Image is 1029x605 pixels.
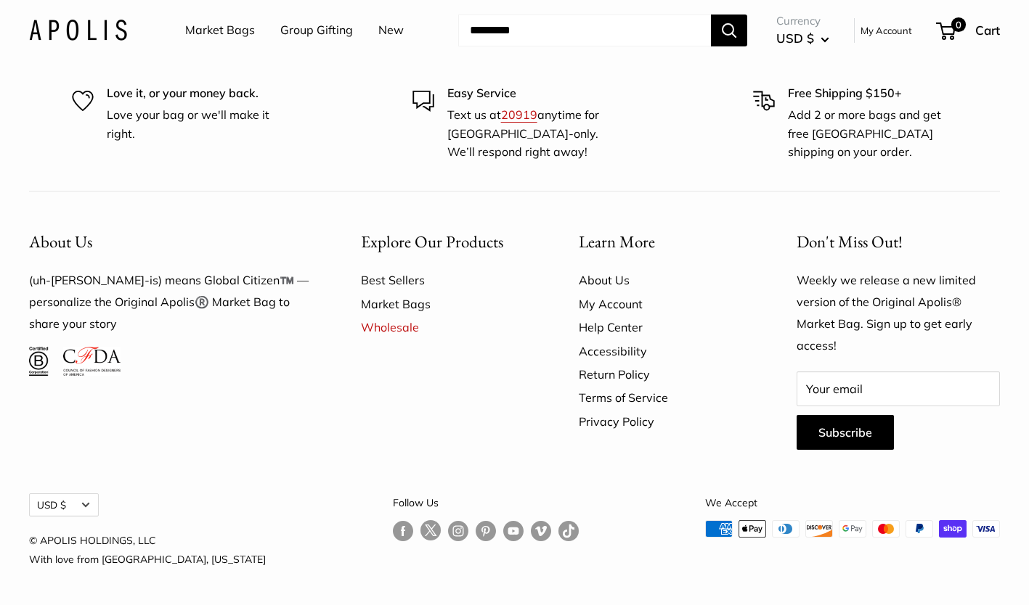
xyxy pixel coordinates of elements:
[776,11,829,31] span: Currency
[29,493,99,516] button: USD $
[579,410,746,433] a: Privacy Policy
[579,386,746,409] a: Terms of Service
[579,339,746,363] a: Accessibility
[447,84,617,103] p: Easy Service
[29,228,310,256] button: About Us
[361,228,528,256] button: Explore Our Products
[458,15,711,46] input: Search...
[788,106,958,162] p: Add 2 or more bags and get free [GEOGRAPHIC_DATA] shipping on your order.
[447,106,617,162] p: Text us at anytime for [GEOGRAPHIC_DATA]-only. We’ll respond right away!
[393,520,413,541] a: Follow us on Facebook
[579,231,655,252] span: Learn More
[579,316,746,339] a: Help Center
[361,231,503,252] span: Explore Our Products
[29,20,127,41] img: Apolis
[107,84,277,103] p: Love it, or your money back.
[705,493,1000,512] p: We Accept
[503,520,524,541] a: Follow us on YouTube
[280,20,353,41] a: Group Gifting
[579,228,746,256] button: Learn More
[711,15,747,46] button: Search
[63,347,121,376] img: Council of Fashion Designers of America Member
[531,520,551,541] a: Follow us on Vimeo
[788,84,958,103] p: Free Shipping $150+
[938,19,1000,42] a: 0 Cart
[797,228,1000,256] p: Don't Miss Out!
[420,520,441,546] a: Follow us on Twitter
[579,268,746,292] a: About Us
[776,27,829,50] button: USD $
[185,20,255,41] a: Market Bags
[579,363,746,386] a: Return Policy
[107,106,277,143] p: Love your bag or we'll make it right.
[797,270,1000,357] p: Weekly we release a new limited version of the Original Apolis® Market Bag. Sign up to get early ...
[975,22,1000,38] span: Cart
[951,17,966,32] span: 0
[361,268,528,292] a: Best Sellers
[361,316,528,339] a: Wholesale
[29,270,310,335] p: (uh-[PERSON_NAME]-is) means Global Citizen™️ — personalize the Original Apolis®️ Market Bag to sh...
[861,22,912,39] a: My Account
[476,520,496,541] a: Follow us on Pinterest
[776,30,814,46] span: USD $
[29,531,266,569] p: © APOLIS HOLDINGS, LLC With love from [GEOGRAPHIC_DATA], [US_STATE]
[558,520,579,541] a: Follow us on Tumblr
[501,107,537,122] a: 20919
[29,231,92,252] span: About Us
[797,415,894,450] button: Subscribe
[448,520,468,541] a: Follow us on Instagram
[378,20,404,41] a: New
[361,292,528,316] a: Market Bags
[579,292,746,316] a: My Account
[29,347,49,376] img: Certified B Corporation
[393,493,579,512] p: Follow Us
